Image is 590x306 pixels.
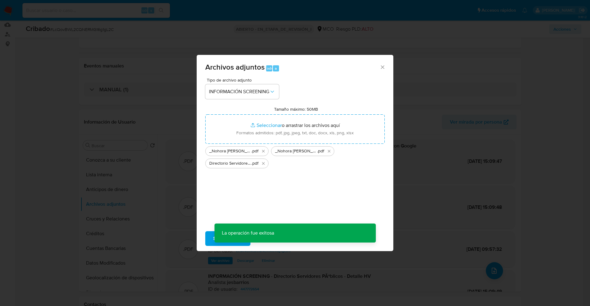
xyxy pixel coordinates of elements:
button: Eliminar _Nohora Adriana Serrano Van Strahlen_ - Buscar con Google.pdf [325,147,333,155]
ul: Archivos seleccionados [205,144,385,168]
button: Subir archivo [205,231,250,246]
button: Eliminar Directorio Servidores Públicos - Detalle HV.pdf [260,160,267,167]
font: Archivos adjuntos [205,62,265,72]
button: Eliminar _Nohora Adriana Serrano Van Strahlen_ lavado de dinero - Buscar con Google.pdf [260,147,267,155]
font: a [275,65,277,71]
span: _Nohora [PERSON_NAME] - Buscar con Google [275,148,317,154]
font: .pdf [317,148,324,154]
font: .pdf [251,160,258,166]
span: _Nohora [PERSON_NAME] lavado de dinero - Buscar con Google [209,148,251,154]
span: Tipo de archivo adjunto [207,78,281,82]
button: INFORMACIÓN SCREENING [205,84,279,99]
font: INFORMACIÓN SCREENING [209,88,269,95]
label: Tamaño máximo: 50MB [274,106,318,112]
span: Subir archivo [213,232,242,245]
font: .pdf [251,148,258,154]
font: La operación fue exitosa [222,229,274,236]
span: Directorio Servidores Públicos - Detalle HV [209,160,251,166]
button: Cerrar [380,64,385,70]
font: Todo [265,65,273,71]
